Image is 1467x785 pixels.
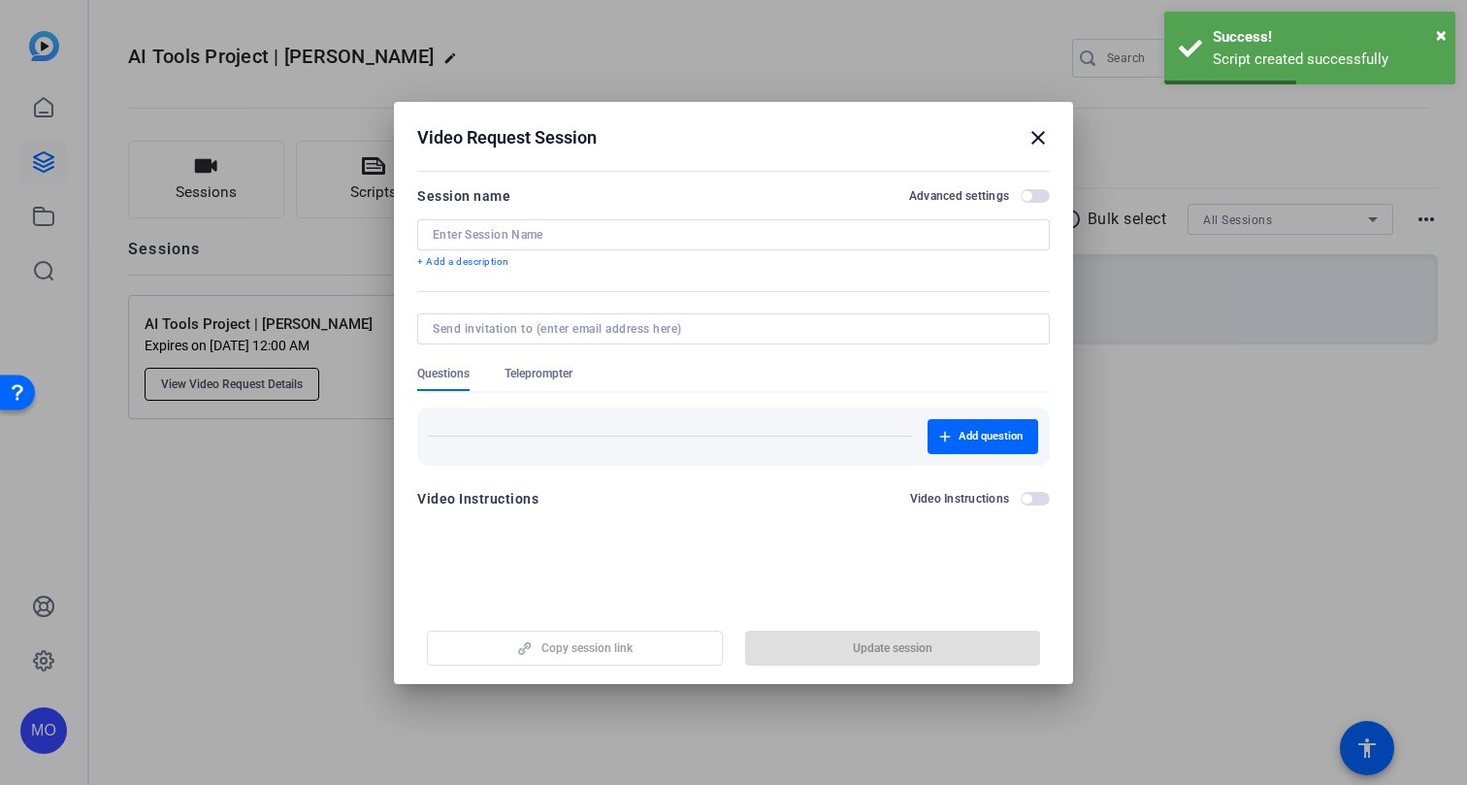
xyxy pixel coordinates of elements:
[417,366,470,381] span: Questions
[910,491,1010,507] h2: Video Instructions
[909,188,1009,204] h2: Advanced settings
[505,366,572,381] span: Teleprompter
[433,321,1027,337] input: Send invitation to (enter email address here)
[417,126,1050,149] div: Video Request Session
[417,487,538,510] div: Video Instructions
[1436,20,1447,49] button: Close
[1436,23,1447,47] span: ×
[417,184,510,208] div: Session name
[1213,49,1441,71] div: Script created successfully
[417,254,1050,270] p: + Add a description
[1213,26,1441,49] div: Success!
[433,227,1034,243] input: Enter Session Name
[1027,126,1050,149] mat-icon: close
[959,429,1023,444] span: Add question
[928,419,1038,454] button: Add question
